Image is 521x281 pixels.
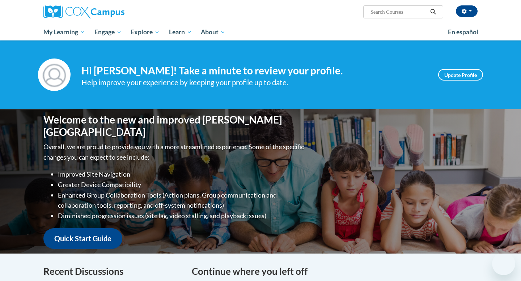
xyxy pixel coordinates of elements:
[456,5,478,17] button: Account Settings
[196,24,230,40] a: About
[131,28,160,36] span: Explore
[443,25,483,40] a: En español
[370,8,428,16] input: Search Courses
[81,65,427,77] h4: Hi [PERSON_NAME]! Take a minute to review your profile.
[448,28,478,36] span: En español
[58,169,306,180] li: Improved Site Navigation
[33,24,488,40] div: Main menu
[90,24,126,40] a: Engage
[58,190,306,211] li: Enhanced Group Collaboration Tools (Action plans, Group communication and collaboration tools, re...
[164,24,196,40] a: Learn
[201,28,225,36] span: About
[81,77,427,88] div: Help improve your experience by keeping your profile up to date.
[94,28,122,36] span: Engage
[43,142,306,163] p: Overall, we are proud to provide you with a more streamlined experience. Some of the specific cha...
[492,252,515,275] iframe: Button to launch messaging window
[126,24,164,40] a: Explore
[438,69,483,81] a: Update Profile
[192,264,478,278] h4: Continue where you left off
[43,264,181,278] h4: Recent Discussions
[43,5,124,18] img: Cox Campus
[428,8,439,16] button: Search
[43,5,181,18] a: Cox Campus
[43,114,306,138] h1: Welcome to the new and improved [PERSON_NAME][GEOGRAPHIC_DATA]
[43,28,85,36] span: My Learning
[58,180,306,190] li: Greater Device Compatibility
[38,59,71,91] img: Profile Image
[43,228,122,249] a: Quick Start Guide
[169,28,192,36] span: Learn
[39,24,90,40] a: My Learning
[58,211,306,221] li: Diminished progression issues (site lag, video stalling, and playback issues)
